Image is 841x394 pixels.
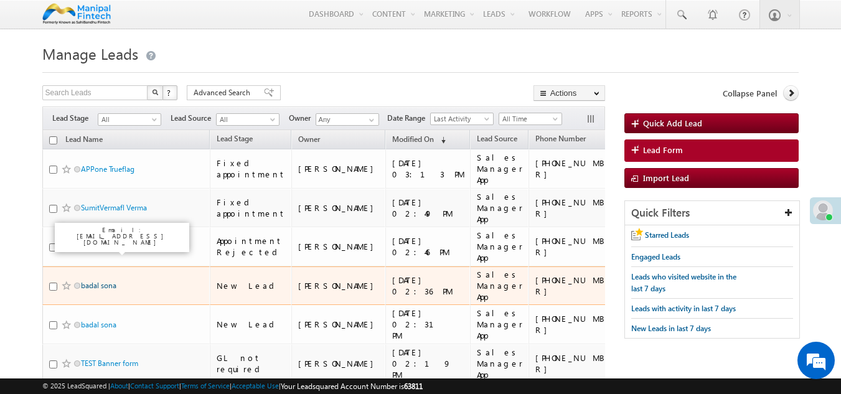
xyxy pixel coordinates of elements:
[477,307,523,341] div: Sales Manager App
[210,132,259,148] a: Lead Stage
[535,274,616,297] div: [PHONE_NUMBER]
[110,382,128,390] a: About
[171,113,216,124] span: Lead Source
[298,163,380,174] div: [PERSON_NAME]
[643,172,689,183] span: Import Lead
[392,235,464,258] div: [DATE] 02:46 PM
[625,201,800,225] div: Quick Filters
[392,157,464,180] div: [DATE] 03:13 PM
[42,3,111,25] img: Custom Logo
[431,113,490,124] span: Last Activity
[42,44,138,63] span: Manage Leads
[81,164,134,174] a: APPone Trueflag
[65,65,209,82] div: Chat with us now
[392,134,434,144] span: Modified On
[232,382,279,390] a: Acceptable Use
[430,113,494,125] a: Last Activity
[42,380,423,392] span: © 2025 LeadSquared | | | | |
[298,358,380,369] div: [PERSON_NAME]
[98,114,157,125] span: All
[152,89,158,95] img: Search
[194,87,254,98] span: Advanced Search
[631,252,680,261] span: Engaged Leads
[631,272,736,293] span: Leads who visited website in the last 7 days
[392,347,464,380] div: [DATE] 02:19 PM
[535,197,616,219] div: [PHONE_NUMBER]
[477,191,523,225] div: Sales Manager App
[392,274,464,297] div: [DATE] 02:36 PM
[98,113,161,126] a: All
[217,319,286,330] div: New Lead
[362,114,378,126] a: Show All Items
[162,85,177,100] button: ?
[217,235,286,258] div: Appointment Rejected
[529,132,592,148] a: Phone Number
[216,113,280,126] a: All
[499,113,558,124] span: All Time
[298,134,320,144] span: Owner
[81,320,116,329] a: badal sona
[81,281,116,290] a: badal sona
[21,65,52,82] img: d_60004797649_company_0_60004797649
[81,203,147,212] a: SumitVermafl Verma
[477,134,517,143] span: Lead Source
[167,87,172,98] span: ?
[181,382,230,390] a: Terms of Service
[316,113,379,126] input: Type to Search
[631,324,711,333] span: New Leads in last 7 days
[169,306,226,322] em: Start Chat
[298,241,380,252] div: [PERSON_NAME]
[281,382,423,391] span: Your Leadsquared Account Number is
[387,113,430,124] span: Date Range
[298,280,380,291] div: [PERSON_NAME]
[217,157,286,180] div: Fixed appointment
[130,382,179,390] a: Contact Support
[436,135,446,145] span: (sorted descending)
[533,85,605,101] button: Actions
[624,139,799,162] a: Lead Form
[477,347,523,380] div: Sales Manager App
[535,352,616,375] div: [PHONE_NUMBER]
[477,230,523,263] div: Sales Manager App
[643,118,702,128] span: Quick Add Lead
[217,280,286,291] div: New Lead
[535,235,616,258] div: [PHONE_NUMBER]
[52,113,98,124] span: Lead Stage
[59,133,109,149] a: Lead Name
[217,114,276,125] span: All
[499,113,562,125] a: All Time
[643,144,683,156] span: Lead Form
[204,6,234,36] div: Minimize live chat window
[16,115,227,295] textarea: Type your message and hit 'Enter'
[298,319,380,330] div: [PERSON_NAME]
[81,359,138,368] a: TEST Banner form
[217,352,286,375] div: GL not required
[298,202,380,213] div: [PERSON_NAME]
[535,313,616,335] div: [PHONE_NUMBER]
[723,88,777,99] span: Collapse Panel
[392,307,464,341] div: [DATE] 02:31 PM
[392,197,464,219] div: [DATE] 02:49 PM
[535,157,616,180] div: [PHONE_NUMBER]
[477,269,523,303] div: Sales Manager App
[217,134,253,143] span: Lead Stage
[477,152,523,185] div: Sales Manager App
[289,113,316,124] span: Owner
[49,136,57,144] input: Check all records
[60,227,184,245] p: Email: [EMAIL_ADDRESS][DOMAIN_NAME]
[631,304,736,313] span: Leads with activity in last 7 days
[471,132,524,148] a: Lead Source
[535,134,586,143] span: Phone Number
[404,382,423,391] span: 63811
[386,132,452,148] a: Modified On (sorted descending)
[217,197,286,219] div: Fixed appointment
[645,230,689,240] span: Starred Leads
